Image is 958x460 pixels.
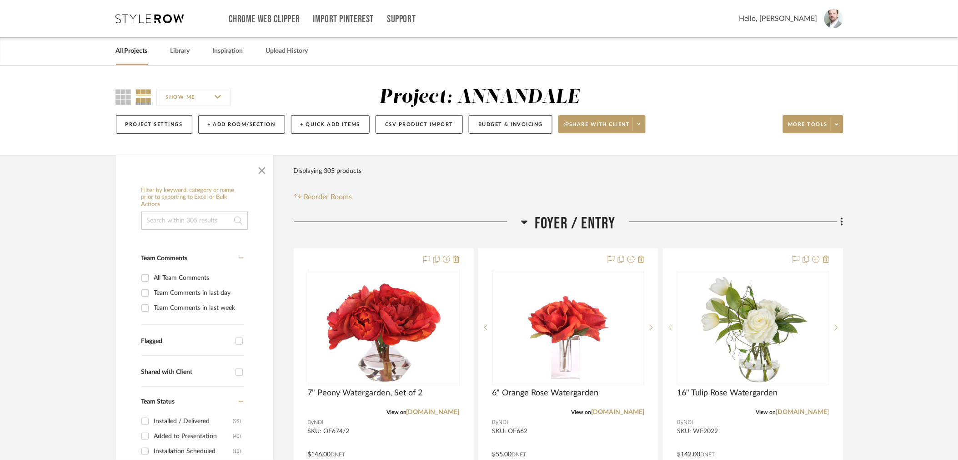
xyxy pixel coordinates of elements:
[571,409,591,415] span: View on
[469,115,552,134] button: Budget & Invoicing
[499,418,508,427] span: NDI
[171,45,190,57] a: Library
[233,444,241,459] div: (13)
[141,369,231,376] div: Shared with Client
[314,418,324,427] span: NDI
[380,88,580,107] div: Project: ANNANDALE
[294,192,352,202] button: Reorder Rooms
[783,115,843,133] button: More tools
[294,162,362,180] div: Displaying 305 products
[213,45,243,57] a: Inspiration
[198,115,285,134] button: + Add Room/Section
[141,187,248,208] h6: Filter by keyword, category or name prior to exporting to Excel or Bulk Actions
[387,15,416,23] a: Support
[492,388,599,398] span: 6" Orange Rose Watergarden
[824,9,843,28] img: avatar
[308,418,314,427] span: By
[510,271,627,384] img: 6" Orange Rose Watergarden
[141,212,248,230] input: Search within 305 results
[376,115,463,134] button: CSV Product Import
[776,409,829,415] a: [DOMAIN_NAME]
[154,444,233,459] div: Installation Scheduled
[558,115,646,133] button: Share with client
[141,338,231,345] div: Flagged
[695,271,811,384] img: 16" Tulip Rose Watergarden
[677,388,777,398] span: 16" Tulip Rose Watergarden
[788,121,828,135] span: More tools
[739,13,818,24] span: Hello, [PERSON_NAME]
[233,414,241,429] div: (99)
[756,409,776,415] span: View on
[492,418,499,427] span: By
[154,429,233,444] div: Added to Presentation
[677,418,683,427] span: By
[154,414,233,429] div: Installed / Delivered
[683,418,693,427] span: NDI
[233,429,241,444] div: (43)
[229,15,300,23] a: Chrome Web Clipper
[291,115,370,134] button: + Quick Add Items
[141,399,175,405] span: Team Status
[386,409,406,415] span: View on
[116,115,192,134] button: Project Settings
[154,271,241,285] div: All Team Comments
[535,214,616,233] span: Foyer / Entry
[154,286,241,300] div: Team Comments in last day
[253,160,271,178] button: Close
[406,409,460,415] a: [DOMAIN_NAME]
[313,15,374,23] a: Import Pinterest
[141,255,188,262] span: Team Comments
[154,301,241,315] div: Team Comments in last week
[304,192,352,202] span: Reorder Rooms
[266,45,308,57] a: Upload History
[314,271,453,384] img: 7" Peony Watergarden, Set of 2
[564,121,630,135] span: Share with client
[116,45,148,57] a: All Projects
[308,388,423,398] span: 7" Peony Watergarden, Set of 2
[591,409,644,415] a: [DOMAIN_NAME]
